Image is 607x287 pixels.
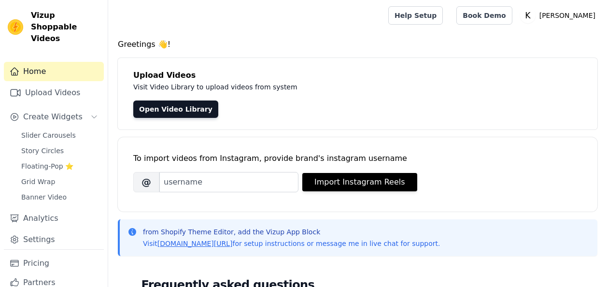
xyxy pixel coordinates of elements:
[118,39,597,50] h4: Greetings 👋!
[388,6,443,25] a: Help Setup
[520,7,599,24] button: K [PERSON_NAME]
[4,62,104,81] a: Home
[4,209,104,228] a: Analytics
[456,6,512,25] a: Book Demo
[133,153,582,164] div: To import videos from Instagram, provide brand's instagram username
[4,230,104,249] a: Settings
[21,130,76,140] span: Slider Carousels
[143,239,440,248] p: Visit for setup instructions or message me in live chat for support.
[15,129,104,142] a: Slider Carousels
[133,172,159,192] span: @
[143,227,440,237] p: from Shopify Theme Editor, add the Vizup App Block
[21,146,64,156] span: Story Circles
[4,83,104,102] a: Upload Videos
[31,10,100,44] span: Vizup Shoppable Videos
[15,175,104,188] a: Grid Wrap
[159,172,298,192] input: username
[133,70,582,81] h4: Upload Videos
[21,177,55,187] span: Grid Wrap
[536,7,599,24] p: [PERSON_NAME]
[133,81,566,93] p: Visit Video Library to upload videos from system
[15,144,104,158] a: Story Circles
[133,100,218,118] a: Open Video Library
[4,107,104,127] button: Create Widgets
[15,159,104,173] a: Floating-Pop ⭐
[21,161,73,171] span: Floating-Pop ⭐
[302,173,417,191] button: Import Instagram Reels
[4,254,104,273] a: Pricing
[21,192,67,202] span: Banner Video
[157,240,233,247] a: [DOMAIN_NAME][URL]
[23,111,83,123] span: Create Widgets
[8,19,23,35] img: Vizup
[15,190,104,204] a: Banner Video
[525,11,531,20] text: K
